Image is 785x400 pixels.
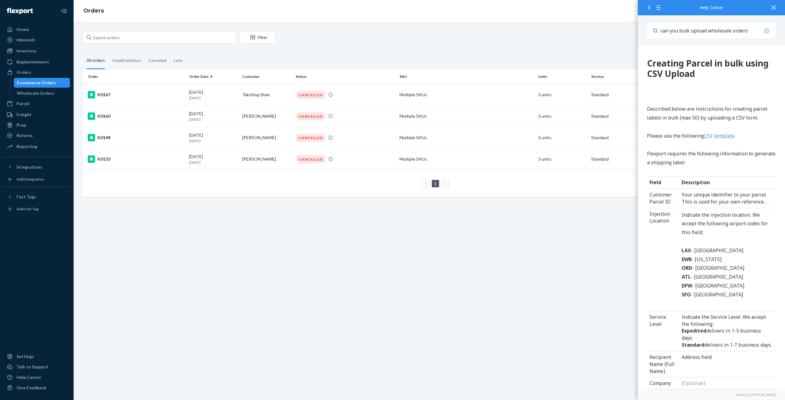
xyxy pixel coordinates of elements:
div: Talk to Support [17,364,48,370]
p: Indicate the injection location. We accept the following airport codes for this field: [44,165,136,191]
p: [DATE] [189,117,237,122]
div: Add Fast Tag [17,206,39,211]
div: Settings [17,353,34,360]
a: Returns [4,131,70,140]
div: K0160 [88,112,184,120]
td: Multiple SKUs [397,84,536,105]
strong: ORD [44,219,54,225]
a: Inventory [4,46,70,56]
td: Address field [41,305,138,331]
div: Integrations [17,164,42,170]
a: Settings [4,352,70,361]
td: 3 units [536,148,589,170]
th: Service [589,69,693,84]
div: Replenishments [17,59,49,65]
a: Page 1 is your current page [433,181,438,186]
th: SKU [397,69,536,84]
div: Home [17,26,29,32]
button: Talk to Support [4,362,70,372]
div: K0148 [88,134,184,141]
a: Parcel [4,99,70,109]
a: Prep [4,120,70,130]
div: CANCELLED [296,155,326,163]
img: Flexport logo [7,8,33,14]
a: Add Fast Tag [4,204,70,214]
p: Standard [591,92,690,98]
div: All orders [86,52,105,69]
p: Standard [591,156,690,162]
button: Filter [240,31,275,44]
strong: Description [44,133,72,140]
td: Injection Location [9,162,41,265]
div: Customer [242,74,290,79]
div: Wholesale Orders [17,90,54,96]
a: Wholesale Orders [14,88,70,98]
p: Please use the following [9,86,138,94]
div: Add Integration [17,177,44,182]
div: 921 Creating Parcel in bulk using CSV Upload [9,12,138,33]
td: Your unique identifier to your parcel. This is used for your own reference. [41,143,138,162]
a: Home [4,25,70,34]
a: Help Center [4,372,70,382]
div: Help Center [17,374,41,380]
p: [DATE] [189,138,237,143]
strong: Standard [44,295,67,302]
div: Inventory [17,48,36,54]
div: Late [174,52,182,68]
div: CANCELLED [296,112,326,120]
a: Ecommerce Orders [14,78,70,88]
div: Give Feedback [17,385,46,391]
div: Returns [17,132,33,139]
div: Fast Tags [17,194,36,200]
td: Recipient Name (Full Name) [9,305,41,331]
td: 3 units [536,84,589,105]
td: 3 units [536,105,589,127]
p: - [GEOGRAPHIC_DATA] - [US_STATE] - [GEOGRAPHIC_DATA] - [GEOGRAPHIC_DATA] - [GEOGRAPHIC_DATA] - [G... [44,200,136,253]
div: Parcel [17,101,29,107]
strong: ATL [44,227,53,234]
div: [DATE] [189,111,237,122]
div: Invalid address [112,52,141,68]
th: Order [83,69,187,84]
button: Fast Tags [4,192,70,202]
div: Freight [17,112,32,118]
p: [DATE] [189,160,237,165]
span: (Optional) [44,334,67,341]
a: Inbounds [4,35,70,45]
div: Filter [240,34,275,40]
a: Freight [4,110,70,120]
p: [DATE] [189,95,237,101]
td: 3 units [536,127,589,148]
span: Chat [13,4,26,10]
td: Multiple SKUs [397,148,536,170]
div: K0167 [88,91,184,98]
p: Standard [591,135,690,141]
p: Described below are instructions for creating parcel labels in bulk (max 50) by uploading a CSV f... [9,59,138,76]
a: Replenishments [4,57,70,67]
th: Order Date [187,69,240,84]
td: Multiple SKUs [397,127,536,148]
div: Inbounds [17,37,35,43]
strong: LAX [44,201,53,208]
td: [PERSON_NAME] [240,127,293,148]
a: Orders [83,7,104,14]
a: Reporting [4,142,70,151]
div: CANCELLED [296,91,326,99]
td: Street Address (Line 1) [9,344,41,370]
td: [PERSON_NAME] [240,148,293,170]
div: [DATE] [189,89,237,101]
th: Status [293,69,397,84]
strong: SFO [44,245,53,252]
a: Orders [4,67,70,77]
ol: breadcrumbs [78,2,109,20]
td: Customer Parcel ID [9,143,41,162]
div: Canceled [148,52,167,68]
a: CSV template [66,86,97,93]
div: Ecommerce Orders [17,80,56,86]
div: [DATE] [189,154,237,165]
td: Takching Shek [240,84,293,105]
div: Orders [17,69,31,75]
td: Company [9,331,41,344]
strong: DFW [44,236,54,243]
p: Flexport requires the following information to generate a shipping label: [9,103,138,121]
